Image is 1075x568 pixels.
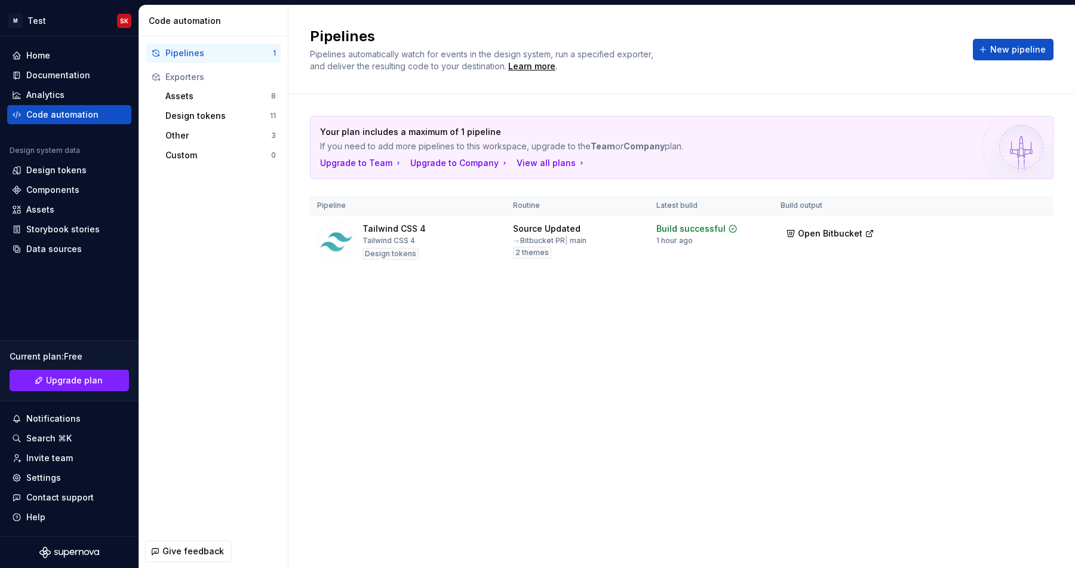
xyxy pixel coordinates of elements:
[320,126,960,138] p: Your plan includes a maximum of 1 pipeline
[363,223,426,235] div: Tailwind CSS 4
[656,223,726,235] div: Build successful
[7,105,131,124] a: Code automation
[7,409,131,428] button: Notifications
[513,236,586,245] div: → Bitbucket PR main
[271,91,276,101] div: 8
[165,90,271,102] div: Assets
[161,106,281,125] button: Design tokens11
[26,452,73,464] div: Invite team
[7,200,131,219] a: Assets
[990,44,1046,56] span: New pipeline
[506,196,649,216] th: Routine
[26,472,61,484] div: Settings
[10,351,129,363] div: Current plan : Free
[26,511,45,523] div: Help
[506,62,557,71] span: .
[649,196,773,216] th: Latest build
[26,432,72,444] div: Search ⌘K
[273,48,276,58] div: 1
[39,546,99,558] svg: Supernova Logo
[513,223,580,235] div: Source Updated
[26,69,90,81] div: Documentation
[8,14,23,28] div: M
[591,141,615,151] strong: Team
[165,130,271,142] div: Other
[161,126,281,145] button: Other3
[7,508,131,527] button: Help
[7,488,131,507] button: Contact support
[26,413,81,425] div: Notifications
[46,374,103,386] span: Upgrade plan
[165,149,271,161] div: Custom
[410,157,509,169] button: Upgrade to Company
[10,146,80,155] div: Design system data
[161,87,281,106] button: Assets8
[7,85,131,105] a: Analytics
[363,248,419,260] div: Design tokens
[161,146,281,165] button: Custom0
[271,151,276,160] div: 0
[146,44,281,63] button: Pipelines1
[10,370,129,391] a: Upgrade plan
[320,140,960,152] p: If you need to add more pipelines to this workspace, upgrade to the or plan.
[145,541,232,562] button: Give feedback
[26,109,99,121] div: Code automation
[26,164,87,176] div: Design tokens
[26,223,100,235] div: Storybook stories
[26,50,50,62] div: Home
[165,47,273,59] div: Pipelines
[565,236,568,245] span: |
[7,240,131,259] a: Data sources
[162,545,224,557] span: Give feedback
[7,161,131,180] a: Design tokens
[781,223,880,244] button: Open Bitbucket
[7,449,131,468] a: Invite team
[623,141,665,151] strong: Company
[120,16,128,26] div: SK
[310,196,506,216] th: Pipeline
[26,89,64,101] div: Analytics
[7,66,131,85] a: Documentation
[310,49,656,71] span: Pipelines automatically watch for events in the design system, run a specified exporter, and deli...
[7,429,131,448] button: Search ⌘K
[656,236,693,245] div: 1 hour ago
[149,15,283,27] div: Code automation
[26,492,94,503] div: Contact support
[773,196,887,216] th: Build output
[27,15,46,27] div: Test
[165,110,270,122] div: Design tokens
[7,180,131,199] a: Components
[508,60,555,72] a: Learn more
[363,236,415,245] div: Tailwind CSS 4
[26,243,82,255] div: Data sources
[310,27,959,46] h2: Pipelines
[270,111,276,121] div: 11
[973,39,1053,60] button: New pipeline
[781,230,880,240] a: Open Bitbucket
[7,46,131,65] a: Home
[26,204,54,216] div: Assets
[7,468,131,487] a: Settings
[517,157,586,169] button: View all plans
[320,157,403,169] button: Upgrade to Team
[2,8,136,33] button: MTestSK
[515,248,549,257] span: 2 themes
[26,184,79,196] div: Components
[165,71,276,83] div: Exporters
[271,131,276,140] div: 3
[798,228,862,240] span: Open Bitbucket
[7,220,131,239] a: Storybook stories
